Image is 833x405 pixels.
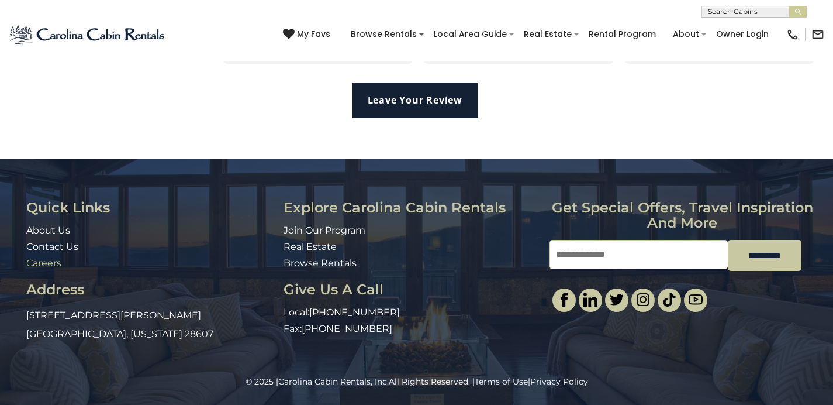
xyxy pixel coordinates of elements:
[557,293,571,307] img: facebook-single.svg
[9,23,167,46] img: Blue-2.png
[26,258,61,269] a: Careers
[284,282,541,297] h3: Give Us A Call
[352,83,478,118] a: Leave Your Review
[26,306,275,344] p: [STREET_ADDRESS][PERSON_NAME] [GEOGRAPHIC_DATA], [US_STATE] 28607
[710,25,775,43] a: Owner Login
[284,306,541,320] p: Local:
[284,200,541,215] h3: Explore Carolina Cabin Rentals
[583,25,662,43] a: Rental Program
[636,293,650,307] img: instagram-single.svg
[26,376,807,387] p: All Rights Reserved. | |
[302,323,392,334] a: [PHONE_NUMBER]
[26,282,275,297] h3: Address
[26,241,78,252] a: Contact Us
[284,322,541,336] p: Fax:
[583,293,597,307] img: linkedin-single.svg
[284,241,337,252] a: Real Estate
[246,376,389,387] span: © 2025 |
[26,225,70,236] a: About Us
[667,25,705,43] a: About
[689,293,703,307] img: youtube-light.svg
[610,293,624,307] img: twitter-single.svg
[786,28,799,41] img: phone-regular-black.png
[345,25,423,43] a: Browse Rentals
[811,28,824,41] img: mail-regular-black.png
[549,200,815,231] h3: Get special offers, travel inspiration and more
[26,200,275,215] h3: Quick Links
[284,225,365,236] a: Join Our Program
[475,376,528,387] a: Terms of Use
[530,376,588,387] a: Privacy Policy
[518,25,578,43] a: Real Estate
[662,293,676,307] img: tiktok.svg
[297,28,330,40] span: My Favs
[309,307,400,318] a: [PHONE_NUMBER]
[284,258,357,269] a: Browse Rentals
[283,28,333,41] a: My Favs
[428,25,513,43] a: Local Area Guide
[278,376,389,387] a: Carolina Cabin Rentals, Inc.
